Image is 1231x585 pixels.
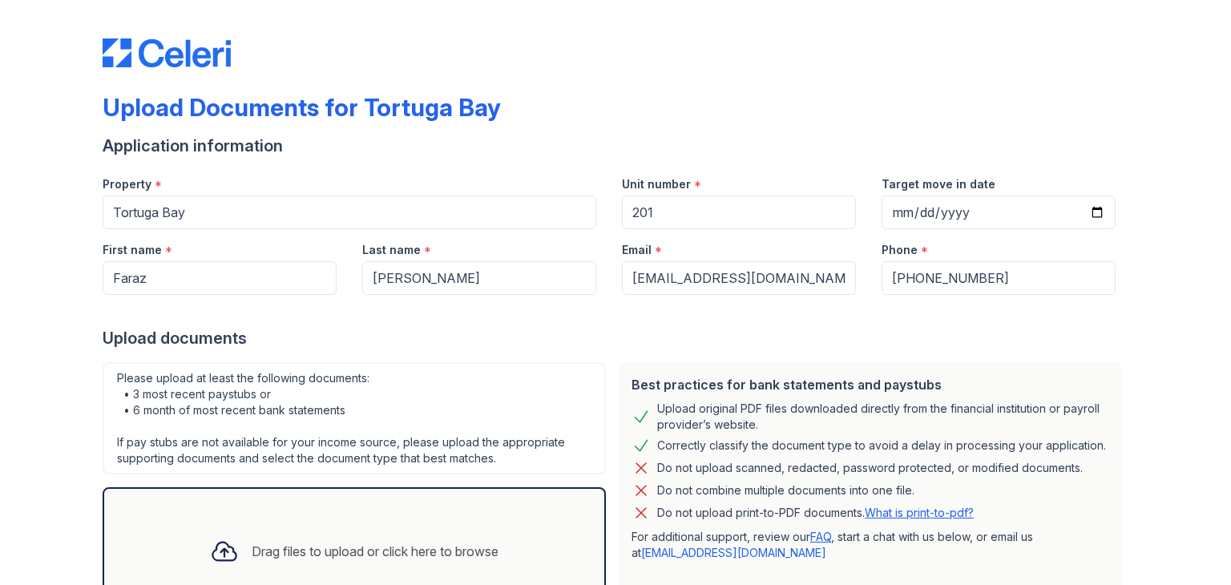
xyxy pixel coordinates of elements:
[632,529,1109,561] p: For additional support, review our , start a chat with us below, or email us at
[657,505,974,521] p: Do not upload print-to-PDF documents.
[103,176,151,192] label: Property
[882,176,995,192] label: Target move in date
[657,458,1083,478] div: Do not upload scanned, redacted, password protected, or modified documents.
[641,546,826,559] a: [EMAIL_ADDRESS][DOMAIN_NAME]
[882,242,918,258] label: Phone
[1164,521,1215,569] iframe: chat widget
[252,542,498,561] div: Drag files to upload or click here to browse
[362,242,421,258] label: Last name
[622,176,691,192] label: Unit number
[103,362,606,474] div: Please upload at least the following documents: • 3 most recent paystubs or • 6 month of most rec...
[865,506,974,519] a: What is print-to-pdf?
[810,530,831,543] a: FAQ
[657,481,914,500] div: Do not combine multiple documents into one file.
[103,38,231,67] img: CE_Logo_Blue-a8612792a0a2168367f1c8372b55b34899dd931a85d93a1a3d3e32e68fde9ad4.png
[657,436,1106,455] div: Correctly classify the document type to avoid a delay in processing your application.
[103,242,162,258] label: First name
[657,401,1109,433] div: Upload original PDF files downloaded directly from the financial institution or payroll provider’...
[103,93,501,122] div: Upload Documents for Tortuga Bay
[103,135,1128,157] div: Application information
[103,327,1128,349] div: Upload documents
[632,375,1109,394] div: Best practices for bank statements and paystubs
[622,242,652,258] label: Email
